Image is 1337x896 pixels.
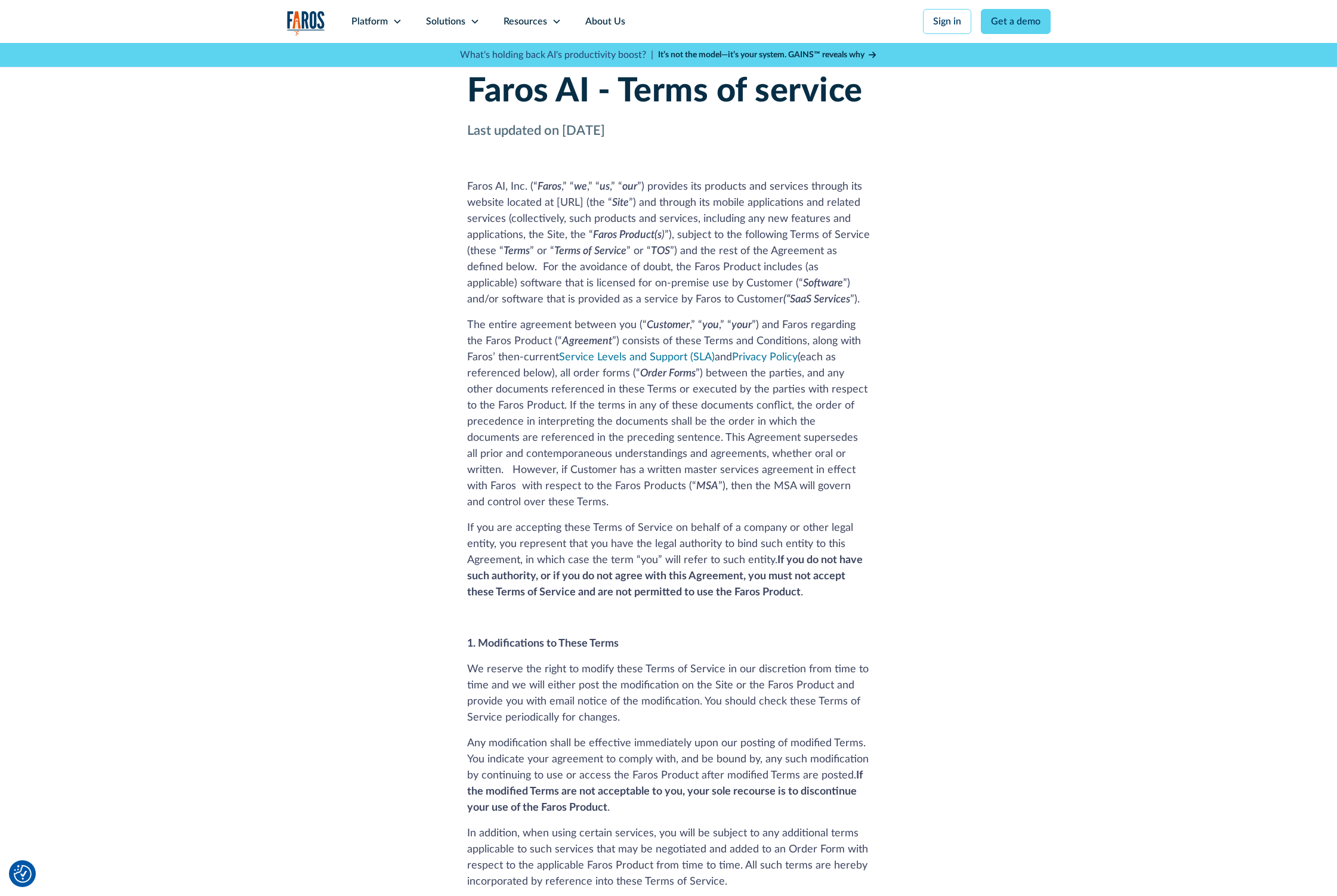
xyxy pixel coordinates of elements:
[981,9,1051,34] a: Get a demo
[467,610,870,626] p: ‍
[574,181,587,192] em: we
[651,246,670,257] em: TOS
[658,49,878,61] a: It’s not the model—it’s your system. GAINS™ reveals why
[702,320,719,330] em: you
[662,230,665,240] em: )
[467,121,870,141] p: Last updated on [DATE]
[559,352,715,363] a: Service Levels and Support (SLA)
[287,11,325,35] a: home
[696,481,718,492] em: MSA
[562,336,612,347] em: Agreement
[351,14,388,29] div: Platform
[640,368,696,379] em: Order Forms
[538,181,561,192] em: Faros
[731,320,752,330] em: your
[658,51,864,59] strong: It’s not the model—it’s your system. GAINS™ reveals why
[467,662,870,726] p: We reserve the right to modify these Terms of Service in our discretion from time to time and we ...
[504,14,547,29] div: Resources
[14,865,32,883] img: Revisit consent button
[287,11,325,35] img: Logo of the analytics and reporting company Faros.
[593,230,662,240] em: Faros Product(s
[504,246,530,257] em: Terms
[647,320,690,330] em: Customer
[554,246,626,257] em: Terms of Service
[467,770,863,813] strong: If the modified Terms are not acceptable to you, your sole recourse is to discontinue your use of...
[923,9,971,34] a: Sign in
[600,181,610,192] em: us
[460,48,653,62] p: What's holding back AI's productivity boost? |
[467,826,870,890] p: In addition, when using certain services, you will be subject to any additional terms applicable ...
[612,197,629,208] em: Site
[732,352,798,363] a: Privacy Policy
[14,865,32,883] button: Cookie Settings
[467,736,870,816] p: Any modification shall be effective immediately upon our posting of modified Terms. You indicate ...
[467,317,870,511] p: The entire agreement between you (“ ,” “ ,” “ ”) and Faros regarding the Faros Product (“ ”) cons...
[467,520,870,601] p: If you are accepting these Terms of Service on behalf of a company or other legal entity, you rep...
[467,72,870,112] h1: Faros AI - Terms of service
[622,181,637,192] em: our
[426,14,465,29] div: Solutions
[467,179,870,308] p: Faros AI, Inc. (“ ,” “ ,” “ ,” “ ”) provides its products and services through its website locate...
[803,278,843,289] em: Software
[467,638,619,649] strong: 1. Modifications to These Terms
[467,555,863,598] strong: If you do not have such authority, or if you do not agree with this Agreement, you must not accep...
[783,294,850,305] em: (“SaaS Services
